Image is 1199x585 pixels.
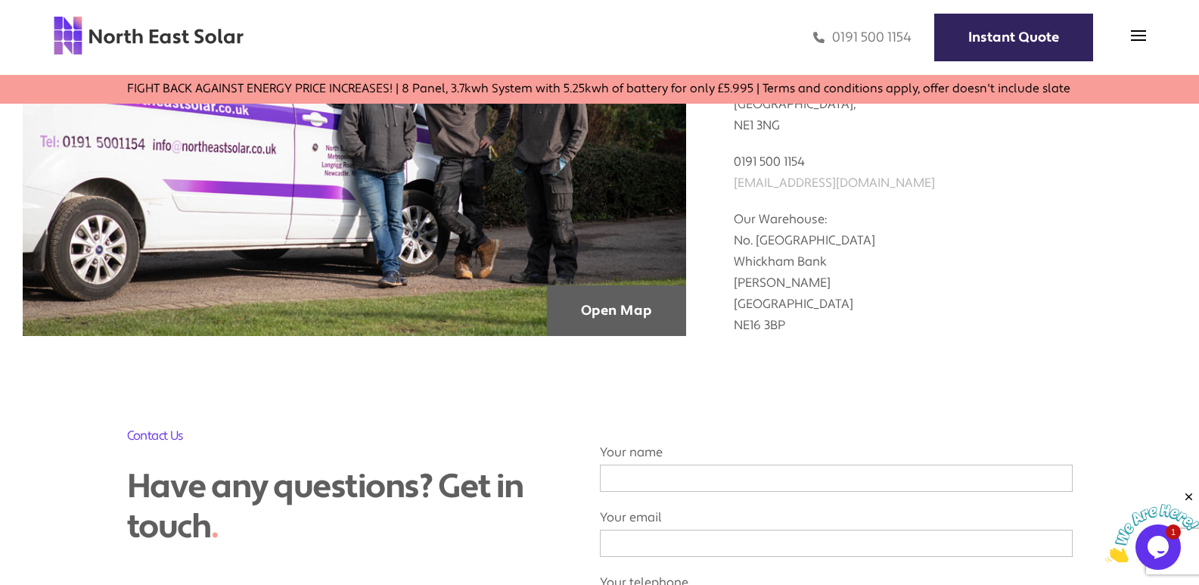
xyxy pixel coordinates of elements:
[127,427,562,444] h2: Contact Us
[600,530,1073,557] input: Your email
[547,285,686,336] a: Open Map
[127,467,562,547] div: Have any questions? Get in touch
[211,506,219,548] span: .
[1131,28,1146,43] img: menu icon
[813,29,912,46] a: 0191 500 1154
[734,154,805,170] a: 0191 500 1154
[1105,490,1199,562] iframe: chat widget
[734,194,1176,336] p: Our Warehouse: No. [GEOGRAPHIC_DATA] Whickham Bank [PERSON_NAME] [GEOGRAPHIC_DATA] NE16 3BP
[53,15,244,56] img: north east solar logo
[813,29,825,46] img: phone icon
[600,465,1073,492] input: Your name
[734,175,935,191] a: [EMAIL_ADDRESS][DOMAIN_NAME]
[934,14,1093,61] a: Instant Quote
[600,509,1073,549] label: Your email
[600,444,1073,484] label: Your name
